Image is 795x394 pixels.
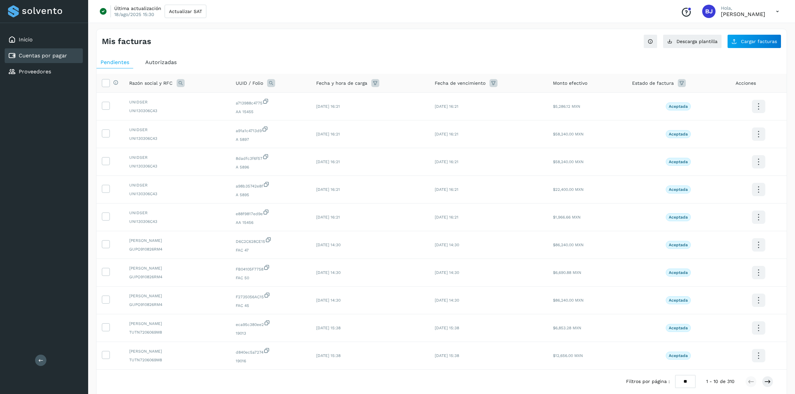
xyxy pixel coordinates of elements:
[736,80,756,87] span: Acciones
[236,330,306,336] span: 19013
[435,326,459,330] span: [DATE] 15:38
[316,326,341,330] span: [DATE] 15:38
[19,36,33,43] a: Inicio
[435,104,458,109] span: [DATE] 16:21
[236,303,306,309] span: FAC 45
[632,80,674,87] span: Estado de factura
[663,34,722,48] button: Descarga plantilla
[129,210,225,216] span: UNIDSER
[553,298,584,303] span: $86,240.00 MXN
[236,275,306,281] span: FAC 50
[316,298,341,303] span: [DATE] 14:30
[669,215,688,220] p: Aceptada
[145,59,177,65] span: Autorizadas
[114,11,154,17] p: 18/ago/2025 15:30
[236,126,306,134] span: a91a1c4713d9
[129,238,225,244] span: [PERSON_NAME]
[236,320,306,328] span: eca95c380ee2
[316,215,340,220] span: [DATE] 16:21
[236,292,306,300] span: F2735056AC15
[129,274,225,280] span: GUPO910826RM4
[129,293,225,299] span: [PERSON_NAME]
[316,159,340,164] span: [DATE] 16:21
[316,270,341,275] span: [DATE] 14:30
[236,136,306,142] span: A 5897
[553,215,581,220] span: $1,966.66 MXN
[114,5,161,11] p: Última actualización
[669,353,688,358] p: Aceptada
[129,108,225,114] span: UNI130306C43
[669,104,688,109] p: Aceptada
[435,270,459,275] span: [DATE] 14:30
[316,353,341,358] span: [DATE] 15:38
[435,80,485,87] span: Fecha de vencimiento
[5,64,83,79] div: Proveedores
[129,135,225,141] span: UNI130306C43
[316,104,340,109] span: [DATE] 16:21
[553,270,581,275] span: $6,690.88 MXN
[553,104,580,109] span: $5,286.12 MXN
[19,68,51,75] a: Proveedores
[129,80,173,87] span: Razón social y RFC
[129,246,225,252] span: GUPO910826RM4
[316,187,340,192] span: [DATE] 16:21
[553,326,581,330] span: $6,853.28 MXN
[553,80,587,87] span: Monto efectivo
[236,80,263,87] span: UUID / Folio
[553,132,584,136] span: $58,240.00 MXN
[129,127,225,133] span: UNIDSER
[129,219,225,225] span: UNI130306C43
[5,32,83,47] div: Inicio
[129,182,225,188] span: UNIDSER
[553,353,583,358] span: $12,656.00 MXN
[669,298,688,303] p: Aceptada
[129,329,225,335] span: TUTN7206069M8
[102,37,151,46] h4: Mis facturas
[236,347,306,355] span: d840ec5a7274
[129,357,225,363] span: TUTN7206069M8
[129,191,225,197] span: UNI130306C43
[236,209,306,217] span: e88f9817ed9e
[435,243,459,247] span: [DATE] 14:30
[316,132,340,136] span: [DATE] 16:21
[553,159,584,164] span: $58,240.00 MXN
[721,11,765,17] p: Brayant Javier Rocha Martinez
[669,159,688,164] p: Aceptada
[721,5,765,11] p: Hola,
[706,378,735,385] span: 1 - 10 de 310
[669,132,688,136] p: Aceptada
[553,243,584,247] span: $86,240.00 MXN
[435,353,459,358] span: [DATE] 15:38
[316,243,341,247] span: [DATE] 14:30
[101,59,129,65] span: Pendientes
[165,5,206,18] button: Actualizar SAT
[129,163,225,169] span: UNI130306C43
[236,153,306,161] span: 8dadfc3f6f57
[19,52,67,59] a: Cuentas por pagar
[236,220,306,226] span: AA 15456
[236,98,306,106] span: a713988c4775
[236,358,306,364] span: 19016
[669,243,688,247] p: Aceptada
[435,159,458,164] span: [DATE] 16:21
[435,132,458,136] span: [DATE] 16:21
[626,378,670,385] span: Filtros por página :
[741,39,777,44] span: Cargar facturas
[236,264,306,272] span: FB04105F7758
[435,187,458,192] span: [DATE] 16:21
[236,192,306,198] span: A 5895
[727,34,781,48] button: Cargar facturas
[236,181,306,189] span: a98b35742e8f
[236,109,306,115] span: AA 15455
[5,48,83,63] div: Cuentas por pagar
[129,265,225,271] span: [PERSON_NAME]
[129,302,225,308] span: GUPO910826RM4
[676,39,718,44] span: Descarga plantilla
[669,270,688,275] p: Aceptada
[316,80,367,87] span: Fecha y hora de carga
[129,321,225,327] span: [PERSON_NAME]
[129,154,225,160] span: UNIDSER
[553,187,584,192] span: $22,400.00 MXN
[236,164,306,170] span: A 5896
